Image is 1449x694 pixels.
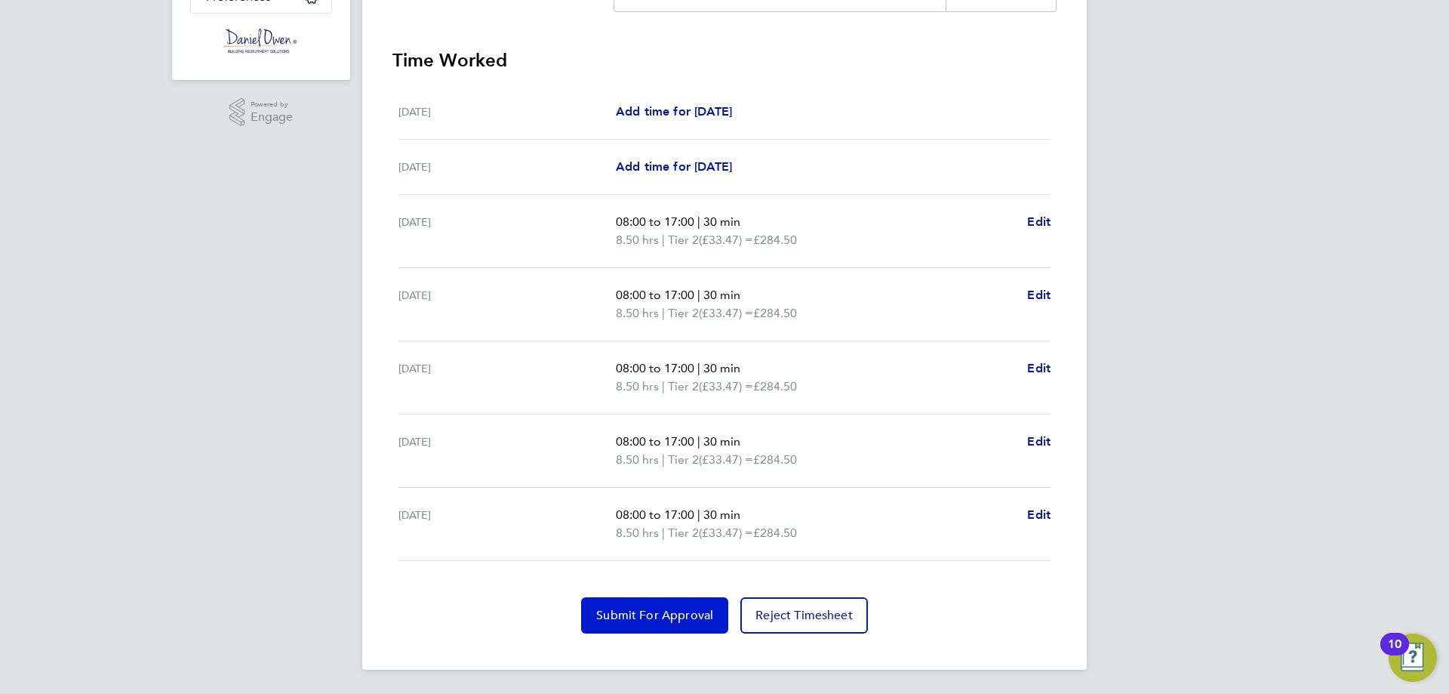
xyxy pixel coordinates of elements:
[662,233,665,247] span: |
[662,526,665,540] span: |
[616,233,659,247] span: 8.50 hrs
[616,379,659,393] span: 8.50 hrs
[190,29,332,53] a: Go to home page
[697,507,700,522] span: |
[616,214,694,229] span: 08:00 to 17:00
[1388,644,1401,664] div: 10
[699,233,753,247] span: (£33.47) =
[1027,507,1051,522] span: Edit
[1027,288,1051,302] span: Edit
[398,213,616,249] div: [DATE]
[251,98,293,111] span: Powered by
[1389,634,1437,682] button: Open Resource Center, 10 new notifications
[697,434,700,449] span: |
[616,103,732,121] a: Add time for [DATE]
[668,524,699,542] span: Tier 2
[699,306,753,320] span: (£33.47) =
[398,158,616,176] div: [DATE]
[1027,361,1051,375] span: Edit
[699,452,753,467] span: (£33.47) =
[616,104,732,119] span: Add time for [DATE]
[662,379,665,393] span: |
[616,452,659,467] span: 8.50 hrs
[392,48,1057,72] h3: Time Worked
[596,608,713,623] span: Submit For Approval
[223,29,299,53] img: danielowen-logo-retina.png
[1027,359,1051,378] a: Edit
[668,451,699,469] span: Tier 2
[740,597,868,634] button: Reject Timesheet
[616,306,659,320] span: 8.50 hrs
[703,288,740,302] span: 30 min
[753,233,797,247] span: £284.50
[668,231,699,249] span: Tier 2
[616,361,694,375] span: 08:00 to 17:00
[616,507,694,522] span: 08:00 to 17:00
[1027,506,1051,524] a: Edit
[668,304,699,322] span: Tier 2
[753,526,797,540] span: £284.50
[616,159,732,174] span: Add time for [DATE]
[398,359,616,396] div: [DATE]
[398,103,616,121] div: [DATE]
[616,526,659,540] span: 8.50 hrs
[1027,214,1051,229] span: Edit
[398,506,616,542] div: [DATE]
[1027,286,1051,304] a: Edit
[753,379,797,393] span: £284.50
[398,433,616,469] div: [DATE]
[697,361,700,375] span: |
[616,158,732,176] a: Add time for [DATE]
[668,378,699,396] span: Tier 2
[697,214,700,229] span: |
[581,597,728,634] button: Submit For Approval
[251,111,293,124] span: Engage
[699,379,753,393] span: (£33.47) =
[753,452,797,467] span: £284.50
[703,507,740,522] span: 30 min
[616,434,694,449] span: 08:00 to 17:00
[1027,433,1051,451] a: Edit
[1027,434,1051,449] span: Edit
[229,98,294,127] a: Powered byEngage
[753,306,797,320] span: £284.50
[703,214,740,229] span: 30 min
[616,288,694,302] span: 08:00 to 17:00
[703,361,740,375] span: 30 min
[699,526,753,540] span: (£33.47) =
[662,306,665,320] span: |
[662,452,665,467] span: |
[697,288,700,302] span: |
[398,286,616,322] div: [DATE]
[703,434,740,449] span: 30 min
[1027,213,1051,231] a: Edit
[755,608,853,623] span: Reject Timesheet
